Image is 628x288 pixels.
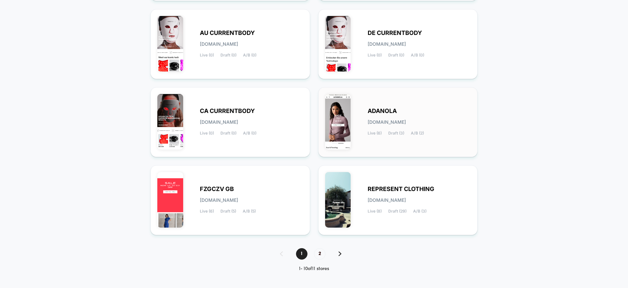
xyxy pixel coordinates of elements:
[368,109,397,113] span: ADANOLA
[200,109,255,113] span: CA CURRENTBODY
[220,53,236,57] span: Draft (0)
[243,209,256,214] span: A/B (5)
[157,172,183,228] img: FZGCZV_GB
[368,209,382,214] span: Live (8)
[368,120,406,124] span: [DOMAIN_NAME]
[388,209,407,214] span: Draft (29)
[200,198,238,202] span: [DOMAIN_NAME]
[325,16,351,72] img: DE_CURRENTBODY
[157,16,183,72] img: AU_CURRENTBODY
[157,94,183,150] img: CA_CURRENTBODY
[339,251,341,256] img: pagination forward
[388,53,404,57] span: Draft (0)
[273,266,355,272] div: 1 - 10 of 11 stores
[296,248,307,260] span: 1
[200,131,214,136] span: Live (0)
[411,131,424,136] span: A/B (2)
[314,248,325,260] span: 2
[200,187,234,191] span: FZGCZV GB
[200,31,255,35] span: AU CURRENTBODY
[368,42,406,46] span: [DOMAIN_NAME]
[243,53,256,57] span: A/B (0)
[325,172,351,228] img: REPRESENT_CLOTHING
[220,131,236,136] span: Draft (0)
[200,120,238,124] span: [DOMAIN_NAME]
[368,131,382,136] span: Live (6)
[388,131,404,136] span: Draft (3)
[413,209,427,214] span: A/B (3)
[368,187,434,191] span: REPRESENT CLOTHING
[200,53,214,57] span: Live (0)
[200,42,238,46] span: [DOMAIN_NAME]
[325,94,351,150] img: ADANOLA
[220,209,236,214] span: Draft (5)
[243,131,256,136] span: A/B (0)
[368,31,422,35] span: DE CURRENTBODY
[200,209,214,214] span: Live (6)
[368,198,406,202] span: [DOMAIN_NAME]
[368,53,382,57] span: Live (0)
[411,53,424,57] span: A/B (0)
